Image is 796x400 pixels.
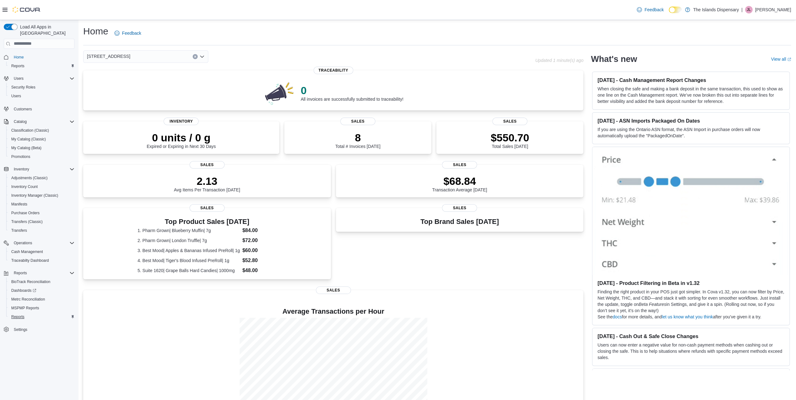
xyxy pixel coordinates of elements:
span: Operations [11,239,74,247]
span: Catalog [11,118,74,125]
p: When closing the safe and making a bank deposit in the same transaction, this used to show as one... [597,86,784,104]
button: Reports [11,269,29,277]
button: Adjustments (Classic) [6,174,77,182]
a: MSPMP Reports [9,304,42,312]
span: MSPMP Reports [9,304,74,312]
span: Operations [14,241,32,246]
span: Feedback [122,30,141,36]
span: Sales [442,161,477,169]
button: Reports [6,312,77,321]
button: Reports [1,269,77,277]
button: Security Roles [6,83,77,92]
button: Operations [1,239,77,247]
a: Dashboards [9,287,39,294]
p: If you are using the Ontario ASN format, the ASN Import in purchase orders will now automatically... [597,126,784,139]
button: Home [1,53,77,62]
span: Inventory Count [11,184,38,189]
dt: 1. Pharm Grown| Blueberry Muffin| 7g [138,227,240,234]
button: Clear input [193,54,198,59]
a: Transfers [9,227,29,234]
button: Inventory [1,165,77,174]
a: Home [11,53,26,61]
span: Settings [11,326,74,333]
span: My Catalog (Beta) [11,145,42,150]
span: Transfers [11,228,27,233]
span: Sales [316,286,351,294]
button: Transfers (Classic) [6,217,77,226]
span: Reports [11,269,74,277]
span: Manifests [9,200,74,208]
span: Users [14,76,23,81]
a: Inventory Manager (Classic) [9,192,61,199]
span: Customers [14,107,32,112]
div: All invoices are successfully submitted to traceability! [301,84,403,102]
button: Inventory [11,165,32,173]
a: docs [613,314,622,319]
div: Transaction Average [DATE] [432,175,487,192]
div: Jillian Lehman [745,6,753,13]
a: My Catalog (Beta) [9,144,44,152]
img: Cova [13,7,41,13]
nav: Complex example [4,50,74,350]
a: Traceabilty Dashboard [9,257,51,264]
span: Home [11,53,74,61]
button: Metrc Reconciliation [6,295,77,304]
a: Settings [11,326,30,333]
span: Classification (Classic) [9,127,74,134]
dd: $84.00 [242,227,276,234]
span: My Catalog (Classic) [11,137,46,142]
h3: [DATE] - Cash Out & Safe Close Changes [597,333,784,339]
h3: [DATE] - Product Filtering in Beta in v1.32 [597,280,784,286]
span: Dashboards [9,287,74,294]
p: The Islands Dispensary [693,6,739,13]
p: $68.84 [432,175,487,187]
a: Classification (Classic) [9,127,52,134]
div: Total Sales [DATE] [491,131,529,149]
dt: 3. Best Mood| Apples & Bananas Infused PreRoll| 1g [138,247,240,254]
p: Updated 1 minute(s) ago [535,58,583,63]
button: Transfers [6,226,77,235]
span: Customers [11,105,74,113]
span: Load All Apps in [GEOGRAPHIC_DATA] [18,24,74,36]
button: Reports [6,62,77,70]
img: 0 [263,80,296,105]
span: Transfers (Classic) [11,219,43,224]
button: Inventory Manager (Classic) [6,191,77,200]
a: Users [9,92,23,100]
span: My Catalog (Beta) [9,144,74,152]
span: Traceability [313,67,353,74]
a: Feedback [634,3,666,16]
span: BioTrack Reconciliation [11,279,50,284]
span: Inventory Manager (Classic) [11,193,58,198]
button: Classification (Classic) [6,126,77,135]
span: Promotions [9,153,74,160]
span: [STREET_ADDRESS] [87,53,130,60]
button: Manifests [6,200,77,209]
a: Manifests [9,200,30,208]
span: Reports [9,313,74,321]
span: Sales [190,204,225,212]
dt: 4. Best Mood| Tiger's Blood Infused PreRoll| 1g [138,257,240,264]
span: Catalog [14,119,27,124]
dd: $60.00 [242,247,276,254]
button: Catalog [1,117,77,126]
span: MSPMP Reports [11,306,39,311]
span: Inventory [11,165,74,173]
dt: 5. Suite 1620| Grape Balls Hard Candies| 1000mg [138,267,240,274]
p: See the for more details, and after you’ve given it a try. [597,314,784,320]
svg: External link [787,58,791,61]
span: Traceabilty Dashboard [11,258,49,263]
p: [PERSON_NAME] [755,6,791,13]
button: Purchase Orders [6,209,77,217]
p: Finding the right product in your POS just got simpler. In Cova v1.32, you can now filter by Pric... [597,289,784,314]
button: Operations [11,239,35,247]
span: Transfers [9,227,74,234]
h3: Top Product Sales [DATE] [138,218,276,225]
span: Promotions [11,154,30,159]
span: Reports [9,62,74,70]
button: Users [1,74,77,83]
a: View allExternal link [771,57,791,62]
span: JL [747,6,751,13]
span: Inventory Manager (Classic) [9,192,74,199]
